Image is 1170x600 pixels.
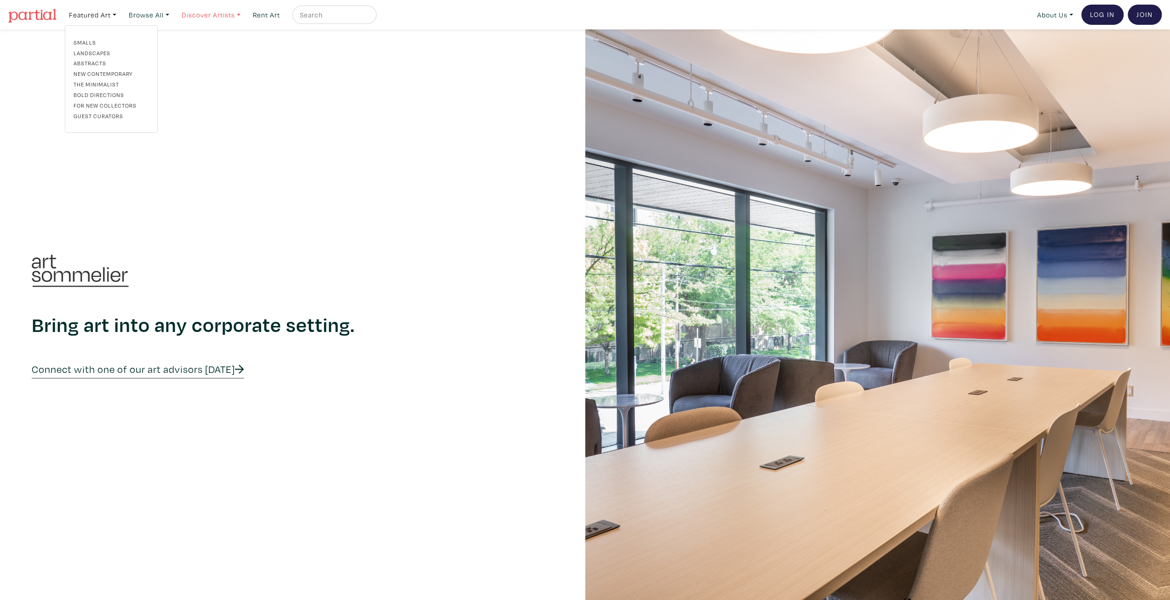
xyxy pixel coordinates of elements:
[74,91,149,99] a: Bold Directions
[249,6,284,24] a: Rent Art
[74,80,149,88] a: The Minimalist
[1081,5,1124,25] a: Log In
[299,9,368,21] input: Search
[74,112,149,120] a: Guest Curators
[74,69,149,78] a: New Contemporary
[32,312,554,337] h1: Bring art into any corporate setting.
[74,101,149,109] a: For New Collectors
[1128,5,1162,25] a: Join
[65,6,120,24] a: Featured Art
[65,25,158,133] div: Featured Art
[32,362,244,378] a: Connect with one of our art advisors [DATE]
[74,38,149,46] a: Smalls
[74,49,149,57] a: Landscapes
[125,6,173,24] a: Browse All
[32,255,129,287] img: logo.png
[177,6,245,24] a: Discover Artists
[74,59,149,67] a: Abstracts
[1033,6,1077,24] a: About Us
